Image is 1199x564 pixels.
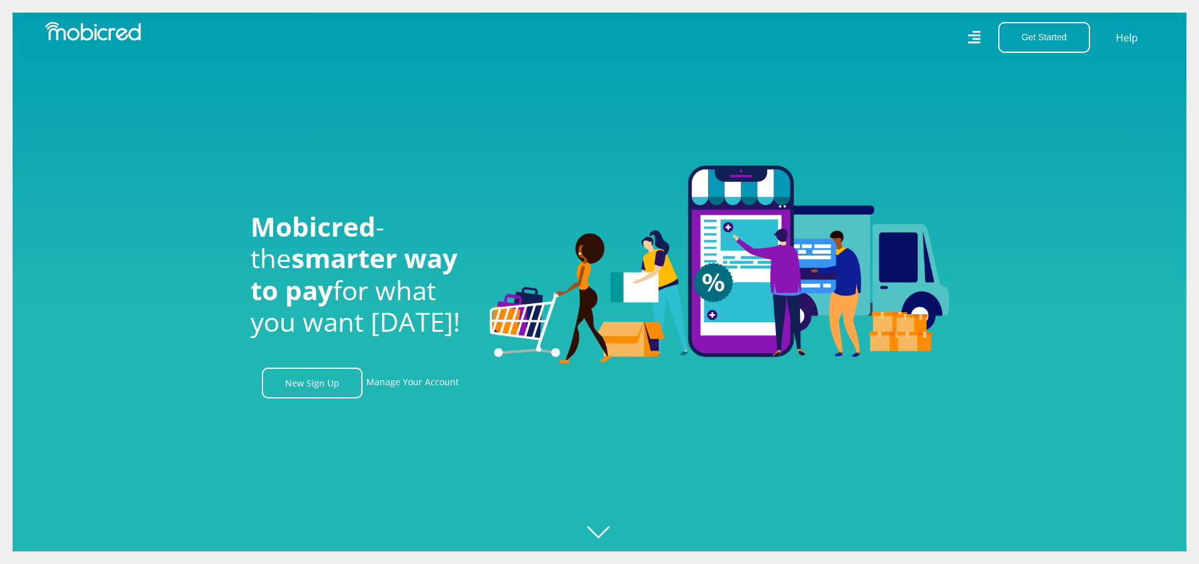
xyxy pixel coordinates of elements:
button: Get Started [998,22,1090,53]
img: Mobicred [45,22,141,41]
span: smarter way to pay [250,240,458,307]
a: Manage Your Account [366,368,459,398]
span: Mobicred [250,208,376,244]
h1: - the for what you want [DATE]! [250,211,471,338]
a: New Sign Up [262,368,363,398]
a: Help [1115,30,1139,46]
img: Welcome to Mobicred [490,166,949,364]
